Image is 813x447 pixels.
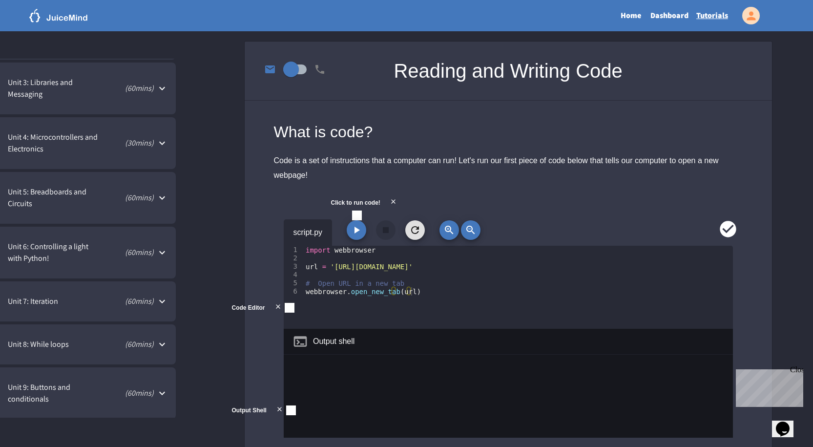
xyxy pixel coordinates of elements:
[29,9,88,22] img: logo
[274,120,743,144] div: What is code?
[272,300,284,313] button: close
[284,219,333,246] div: script.py
[772,408,803,437] iframe: chat widget
[76,296,154,307] p: ( 60 mins)
[284,254,304,262] div: 2
[81,339,154,350] p: ( 60 mins)
[8,296,71,307] span: Unit 7: Iteration
[284,262,304,271] div: 3
[284,287,304,296] div: 6
[615,4,646,27] a: Home
[4,4,67,62] div: Chat with us now!Close
[100,387,154,399] p: ( 60 mins)
[284,246,304,254] div: 1
[274,153,743,183] div: Code is a set of instructions that a computer can run! Let's run our first piece of code below th...
[105,137,154,149] p: ( 30 mins)
[8,241,100,264] span: Unit 6: Controlling a light with Python!
[331,198,380,207] div: Click to run code!
[646,4,692,27] a: Dashboard
[232,303,265,312] div: Code Editor
[104,247,154,258] p: ( 60 mins)
[273,403,286,415] button: close
[284,271,304,279] div: 4
[387,195,399,208] button: close
[8,382,95,405] span: Unit 9: Buttons and conditionals
[232,406,267,415] div: Output Shell
[98,83,154,94] p: ( 60 mins)
[99,192,154,204] p: ( 60 mins)
[8,131,101,155] span: Unit 4: Microcontrollers and Electronics
[284,279,304,287] div: 5
[394,42,622,100] div: Reading and Writing Code
[8,186,94,210] span: Unit 5: Breadboards and Circuits
[8,77,93,100] span: Unit 3: Libraries and Messaging
[732,365,803,407] iframe: chat widget
[8,339,76,350] span: Unit 8: While loops
[732,4,762,27] div: My Account
[692,4,732,27] a: Tutorials
[313,336,354,347] div: Output shell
